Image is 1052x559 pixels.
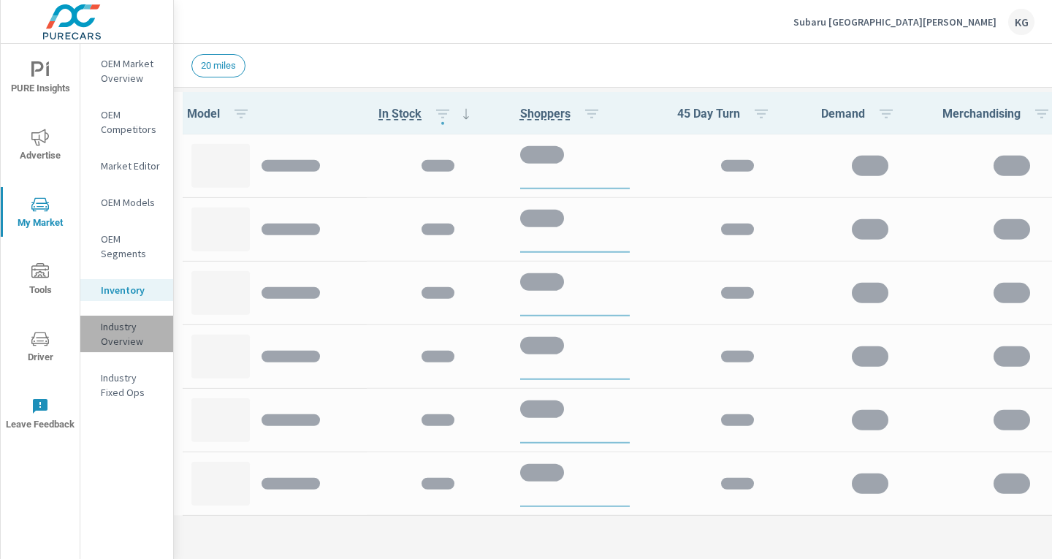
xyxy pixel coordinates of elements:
[80,316,173,352] div: Industry Overview
[5,398,75,433] span: Leave Feedback
[520,104,606,122] span: Shoppers
[101,107,161,137] p: OEM Competitors
[80,155,173,177] div: Market Editor
[101,56,161,85] p: OEM Market Overview
[5,263,75,299] span: Tools
[1008,9,1034,35] div: KG
[793,15,996,28] p: Subaru [GEOGRAPHIC_DATA][PERSON_NAME]
[101,232,161,261] p: OEM Segments
[80,191,173,213] div: OEM Models
[677,104,776,122] span: 45 Day Turn
[5,61,75,97] span: PURE Insights
[101,319,161,349] p: Industry Overview
[192,60,245,71] span: 20 miles
[101,283,161,297] p: Inventory
[520,104,571,122] span: A rolling 30 day total of daily Shoppers on the dealership website, averaged over the selected da...
[101,195,161,210] p: OEM Models
[5,330,75,366] span: Driver
[80,104,173,140] div: OEM Competitors
[821,104,901,122] span: Demand
[80,228,173,265] div: OEM Segments
[187,104,256,122] span: Model
[5,196,75,232] span: My Market
[101,370,161,400] p: Industry Fixed Ops
[80,279,173,301] div: Inventory
[378,104,475,122] span: In Stock
[101,159,161,173] p: Market Editor
[1,44,80,447] div: nav menu
[378,104,422,122] span: The number of vehicles currently in dealer inventory. This does not include shared inventory, nor...
[80,367,173,403] div: Industry Fixed Ops
[5,129,75,164] span: Advertise
[80,53,173,89] div: OEM Market Overview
